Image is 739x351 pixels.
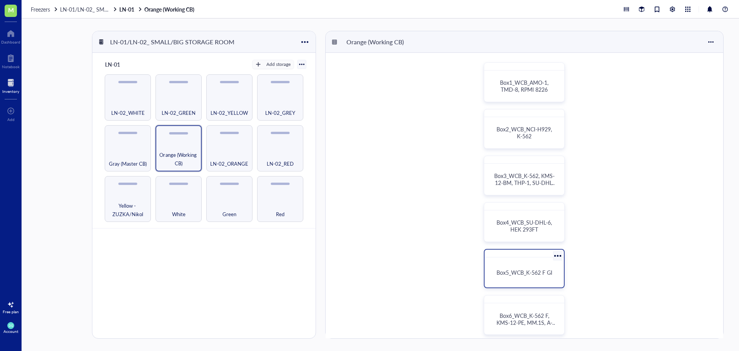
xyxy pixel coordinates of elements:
span: LN-02_YELLOW [211,109,248,117]
span: Red [276,210,284,218]
a: Notebook [2,52,20,69]
span: Yellow - ZUZKA/Nikol [108,202,147,218]
span: LN-02_ORANGE [210,160,248,168]
button: Add storage [252,60,294,69]
span: Orange (Working CB) [159,151,198,168]
span: LN-02_GREY [265,109,295,117]
div: Add [7,117,15,122]
div: LN-01/LN-02_ SMALL/BIG STORAGE ROOM [107,35,238,49]
span: White [172,210,186,218]
div: Notebook [2,64,20,69]
div: Dashboard [1,40,20,44]
span: Box1_WCB_AMO-1, TMD-8, RPMI 8226 [500,79,550,93]
a: LN-01/LN-02_ SMALL/BIG STORAGE ROOM [60,6,118,13]
span: Box2_WCB_NCI-H929, K-562 [497,125,553,140]
span: Freezers [31,5,50,13]
span: Gray (Master CB) [109,160,147,168]
span: Box4_WCB_SU-DHL-6, HEK 293FT [497,218,553,233]
a: Dashboard [1,27,20,44]
span: LN-02_WHITE [111,109,145,117]
span: Green [222,210,236,218]
span: DG [9,324,13,327]
div: Free plan [3,309,19,314]
div: Orange (Working CB) [343,35,407,49]
span: LN-01/LN-02_ SMALL/BIG STORAGE ROOM [60,5,169,13]
a: Freezers [31,6,59,13]
div: LN-01 [102,59,148,70]
span: Box5_WCB_K-562 F GI [497,269,552,276]
span: LN-02_GREEN [162,109,196,117]
span: LN-02_RED [267,160,294,168]
a: LN-01Orange (Working CB) [119,6,196,13]
span: M [8,5,14,15]
span: Box3_WCB_K-562, KMS-12-BM, THP-1, SU-DHL-6 [494,172,556,193]
div: Account [3,329,18,334]
div: Inventory [2,89,19,94]
div: Add storage [266,61,291,68]
span: Box6_WCB_K-562 F, KMS-12-PE, MM.1S, A-375 [497,312,557,333]
a: Inventory [2,77,19,94]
